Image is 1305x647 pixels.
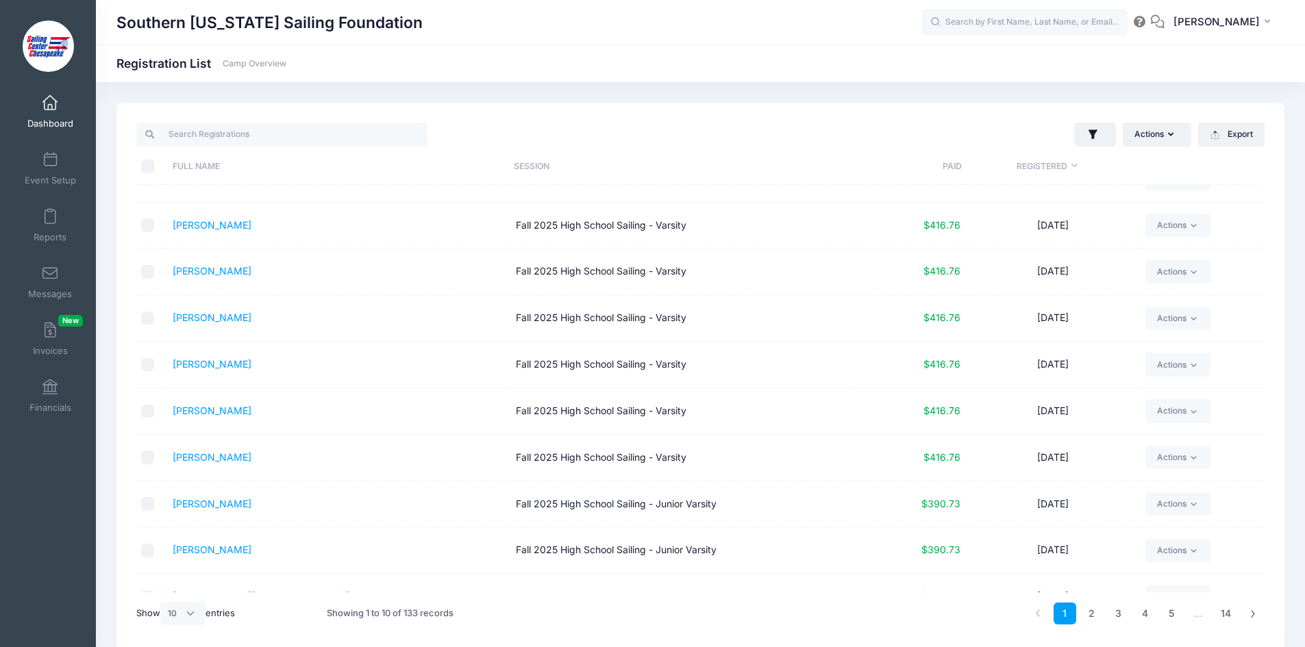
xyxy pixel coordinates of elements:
a: Camp Overview [223,59,286,69]
a: InvoicesNew [18,315,83,363]
h1: Registration List [116,56,286,71]
button: [PERSON_NAME] [1165,7,1284,38]
td: Fall 2025 High School Sailing - Varsity [509,435,852,481]
span: Financials [29,402,71,414]
h1: Southern [US_STATE] Sailing Foundation [116,7,423,38]
span: $416.76 [923,219,960,231]
img: Southern Maryland Sailing Foundation [23,21,74,72]
span: New [58,315,83,327]
span: Invoices [33,345,68,357]
span: $390.73 [921,590,960,602]
button: Export [1198,123,1265,146]
td: Fall 2025 High School Sailing - Varsity [509,249,852,295]
td: Fall 2025 High School Sailing - Junior Varsity [509,481,852,528]
a: Messages [18,258,83,306]
a: Actions [1145,446,1210,469]
td: Fall 2025 High School Sailing - Junior Varsity [509,527,852,574]
a: [PERSON_NAME] [173,498,251,509]
a: [PERSON_NAME] [173,544,251,555]
a: [PERSON_NAME] [173,358,251,370]
span: [PERSON_NAME] [1173,14,1260,29]
input: Search Registrations [136,123,427,146]
input: Search by First Name, Last Name, or Email... [922,9,1128,36]
th: Paid: activate to sort column ascending [848,149,962,185]
a: 2 [1080,602,1103,625]
a: Actions [1145,353,1210,376]
span: Reports [34,231,66,243]
a: Actions [1145,399,1210,422]
td: [DATE] [967,388,1139,435]
a: Dashboard [18,88,83,136]
label: Show entries [136,602,235,625]
th: Registered: activate to sort column ascending [962,149,1132,185]
td: [DATE] [967,527,1139,574]
a: [PERSON_NAME] [173,405,251,416]
a: Financials [18,372,83,420]
span: $390.73 [921,544,960,555]
td: [DATE] [967,481,1139,528]
span: $416.76 [923,312,960,323]
td: [DATE] [967,342,1139,388]
a: 5 [1160,602,1183,625]
a: Actions [1145,214,1210,237]
span: $416.76 [923,358,960,370]
a: Actions [1145,539,1210,562]
span: $416.76 [923,451,960,463]
select: Showentries [160,602,206,625]
span: Messages [28,288,72,300]
a: 3 [1107,602,1130,625]
th: Session: activate to sort column ascending [507,149,848,185]
td: [DATE] [967,249,1139,295]
a: [PERSON_NAME] [173,219,251,231]
td: Fall 2025 High School Sailing - Varsity [509,203,852,249]
a: 1 [1054,602,1076,625]
td: [DATE] [967,574,1139,620]
td: Fall 2025 High School Sailing - Junior Varsity [509,574,852,620]
a: Reports [18,201,83,249]
span: $416.76 [923,405,960,416]
th: Full Name: activate to sort column ascending [166,149,507,185]
span: $390.73 [921,498,960,509]
td: Fall 2025 High School Sailing - Varsity [509,342,852,388]
td: [DATE] [967,203,1139,249]
td: Fall 2025 High School Sailing - Varsity [509,295,852,342]
a: Actions [1145,492,1210,516]
td: [DATE] [967,295,1139,342]
a: Actions [1145,260,1210,283]
a: [PERSON_NAME] [173,312,251,323]
span: Event Setup [25,175,76,186]
a: [PERSON_NAME] [173,265,251,277]
a: 14 [1214,602,1238,625]
a: Actions [1145,307,1210,330]
a: Event Setup [18,144,83,192]
td: [DATE] [967,435,1139,481]
a: 4 [1134,602,1156,625]
td: Fall 2025 High School Sailing - Varsity [509,388,852,435]
a: [PERSON_NAME] [173,451,251,463]
span: $416.76 [923,265,960,277]
span: Dashboard [27,118,73,129]
a: [PERSON_NAME][GEOGRAPHIC_DATA] [173,590,349,602]
a: Actions [1145,585,1210,609]
div: Showing 1 to 10 of 133 records [327,598,453,629]
button: Actions [1123,123,1191,146]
